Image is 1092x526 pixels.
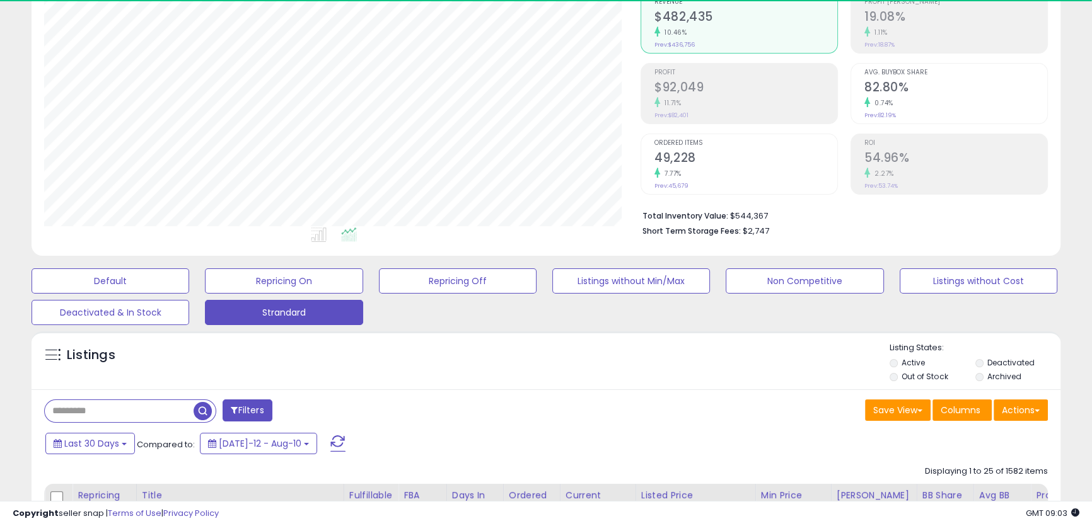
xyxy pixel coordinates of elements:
button: Repricing On [205,268,363,294]
div: Title [142,489,339,502]
span: Compared to: [137,438,195,450]
span: [DATE]-12 - Aug-10 [219,437,301,450]
button: Save View [865,399,931,421]
small: 0.74% [870,98,893,108]
small: 1.11% [870,28,888,37]
div: seller snap | | [13,508,219,520]
button: Strandard [205,300,363,325]
h2: 54.96% [864,151,1047,168]
small: Prev: $82,401 [654,111,688,119]
div: Fulfillable Quantity [349,489,393,515]
small: Prev: 82.19% [864,111,896,119]
h2: 19.08% [864,9,1047,26]
div: Displaying 1 to 25 of 1582 items [925,466,1048,477]
label: Archived [987,371,1021,382]
button: Default [32,268,189,294]
small: Prev: 45,679 [654,182,688,190]
small: 7.77% [660,169,682,178]
span: Avg. Buybox Share [864,69,1047,76]
button: Actions [994,399,1048,421]
span: Columns [941,404,980,416]
span: Last 30 Days [64,437,119,450]
button: Non Competitive [726,268,883,294]
div: Days In Stock [452,489,498,515]
div: Avg BB Share [979,489,1026,515]
span: Profit [654,69,837,76]
label: Out of Stock [902,371,948,382]
div: Ordered Items [509,489,555,515]
small: Prev: 53.74% [864,182,898,190]
small: Prev: $436,756 [654,41,695,49]
label: Active [902,357,925,368]
h5: Listings [67,346,115,364]
b: Total Inventory Value: [642,210,728,221]
a: Terms of Use [108,507,161,519]
span: 2025-09-10 09:03 GMT [1026,507,1079,519]
div: BB Share 24h. [922,489,968,515]
button: Repricing Off [379,268,537,294]
small: Prev: 18.87% [864,41,895,49]
div: Listed Price [641,489,750,502]
li: $544,367 [642,207,1038,222]
p: Listing States: [890,342,1060,354]
div: Min Price [761,489,826,502]
button: [DATE]-12 - Aug-10 [200,433,317,454]
span: $2,747 [743,225,769,237]
div: [PERSON_NAME] [837,489,912,502]
strong: Copyright [13,507,59,519]
h2: 82.80% [864,80,1047,97]
button: Listings without Min/Max [552,268,710,294]
button: Filters [223,399,272,421]
h2: $482,435 [654,9,837,26]
b: Short Term Storage Fees: [642,226,741,236]
label: Deactivated [987,357,1035,368]
div: Current Buybox Price [566,489,630,515]
a: Privacy Policy [163,507,219,519]
h2: $92,049 [654,80,837,97]
small: 2.27% [870,169,894,178]
button: Listings without Cost [900,268,1057,294]
button: Columns [932,399,992,421]
span: Ordered Items [654,140,837,147]
small: 11.71% [660,98,681,108]
div: Repricing [78,489,131,502]
button: Last 30 Days [45,433,135,454]
h2: 49,228 [654,151,837,168]
button: Deactivated & In Stock [32,300,189,325]
span: ROI [864,140,1047,147]
small: 10.46% [660,28,687,37]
